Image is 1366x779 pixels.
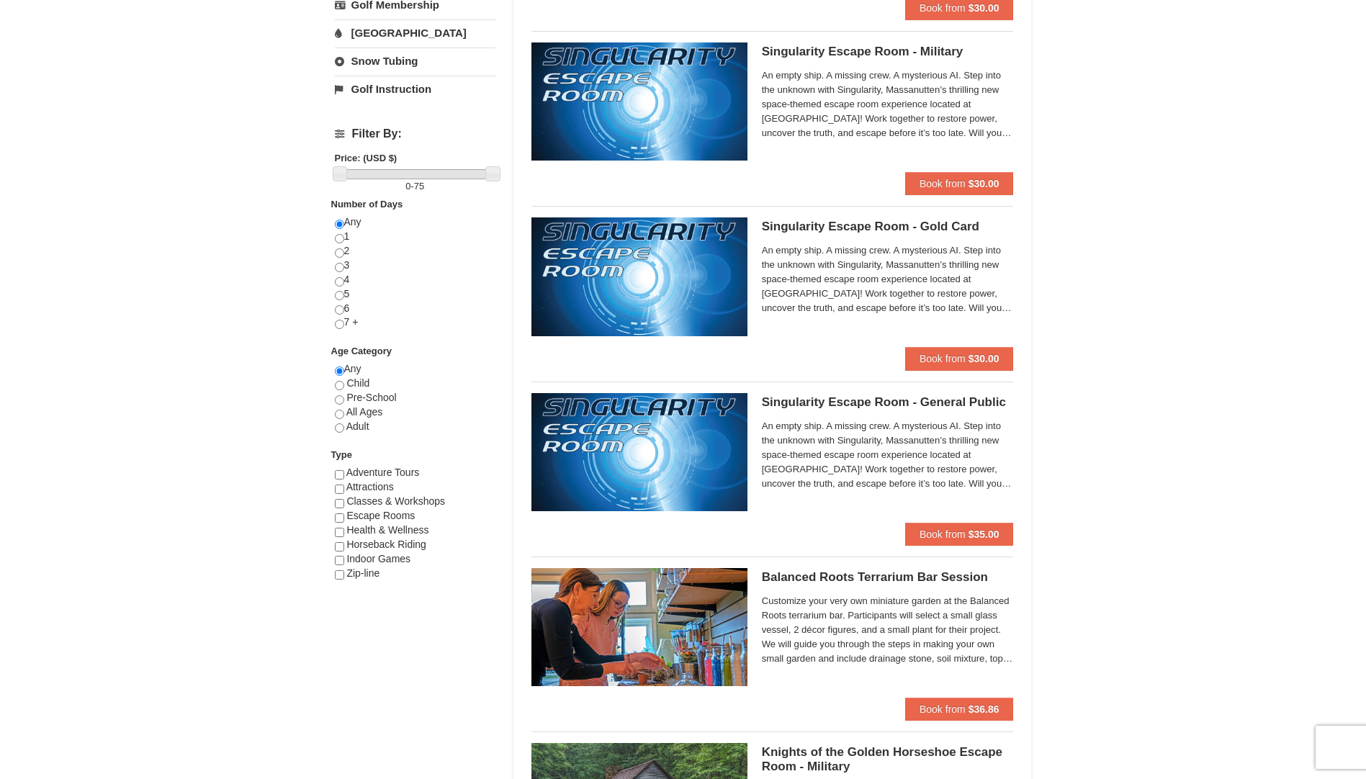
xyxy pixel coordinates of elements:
span: Book from [920,703,966,715]
a: Golf Instruction [335,76,495,102]
span: All Ages [346,406,383,418]
img: 6619913-520-2f5f5301.jpg [531,42,747,161]
span: Classes & Workshops [346,495,445,507]
h5: Singularity Escape Room - Military [762,45,1014,59]
strong: $30.00 [969,353,999,364]
h5: Balanced Roots Terrarium Bar Session [762,570,1014,585]
strong: Price: (USD $) [335,153,397,163]
span: Indoor Games [346,553,410,564]
span: Child [346,377,369,389]
span: An empty ship. A missing crew. A mysterious AI. Step into the unknown with Singularity, Massanutt... [762,419,1014,491]
h4: Filter By: [335,127,495,140]
label: - [335,179,495,194]
button: Book from $30.00 [905,347,1014,370]
button: Book from $35.00 [905,523,1014,546]
h5: Singularity Escape Room - Gold Card [762,220,1014,234]
span: Book from [920,178,966,189]
strong: Number of Days [331,199,403,210]
button: Book from $30.00 [905,172,1014,195]
strong: $30.00 [969,2,999,14]
span: Escape Rooms [346,510,415,521]
div: Any 1 2 3 4 5 6 7 + [335,215,495,344]
span: Customize your very own miniature garden at the Balanced Roots terrarium bar. Participants will s... [762,594,1014,666]
a: Snow Tubing [335,48,495,74]
strong: $36.86 [969,703,999,715]
span: Zip-line [346,567,379,579]
span: An empty ship. A missing crew. A mysterious AI. Step into the unknown with Singularity, Massanutt... [762,243,1014,315]
span: Book from [920,2,966,14]
strong: $35.00 [969,528,999,540]
span: Pre-School [346,392,396,403]
strong: $30.00 [969,178,999,189]
button: Book from $36.86 [905,698,1014,721]
div: Any [335,362,495,448]
strong: Age Category [331,346,392,356]
span: Adult [346,420,369,432]
img: 6619913-513-94f1c799.jpg [531,217,747,336]
a: [GEOGRAPHIC_DATA] [335,19,495,46]
img: 18871151-30-393e4332.jpg [531,568,747,686]
span: Attractions [346,481,394,492]
h5: Knights of the Golden Horseshoe Escape Room - Military [762,745,1014,774]
img: 6619913-527-a9527fc8.jpg [531,393,747,511]
span: Horseback Riding [346,539,426,550]
strong: Type [331,449,352,460]
span: 75 [414,181,424,192]
span: Health & Wellness [346,524,428,536]
span: An empty ship. A missing crew. A mysterious AI. Step into the unknown with Singularity, Massanutt... [762,68,1014,140]
span: 0 [405,181,410,192]
span: Book from [920,528,966,540]
h5: Singularity Escape Room - General Public [762,395,1014,410]
span: Book from [920,353,966,364]
span: Adventure Tours [346,467,420,478]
